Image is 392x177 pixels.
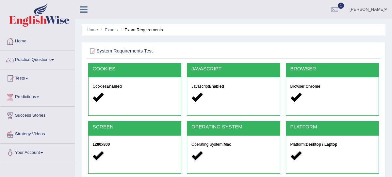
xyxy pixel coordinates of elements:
[105,27,118,32] a: Exams
[87,27,98,32] a: Home
[106,84,122,89] strong: Enabled
[191,66,276,72] h2: JAVASCRIPT
[223,142,231,147] strong: Mac
[0,88,75,104] a: Predictions
[92,124,177,130] h2: SCREEN
[191,124,276,130] h2: OPERATING SYSTEM
[0,144,75,160] a: Your Account
[92,84,177,89] h5: Cookies
[0,32,75,49] a: Home
[0,125,75,141] a: Strategy Videos
[191,84,276,89] h5: Javascript
[338,3,344,9] span: 1
[92,142,110,147] strong: 1280x800
[290,124,375,130] h2: PLATFORM
[306,142,337,147] strong: Desktop / Laptop
[209,84,224,89] strong: Enabled
[119,27,163,33] li: Exam Requirements
[0,51,75,67] a: Practice Questions
[290,84,375,89] h5: Browser:
[88,47,269,55] h2: System Requirements Test
[0,69,75,86] a: Tests
[92,66,177,72] h2: COOKIES
[290,66,375,72] h2: BROWSER
[290,142,375,147] h5: Platform:
[0,107,75,123] a: Success Stories
[191,142,276,147] h5: Operating System:
[305,84,320,89] strong: Chrome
